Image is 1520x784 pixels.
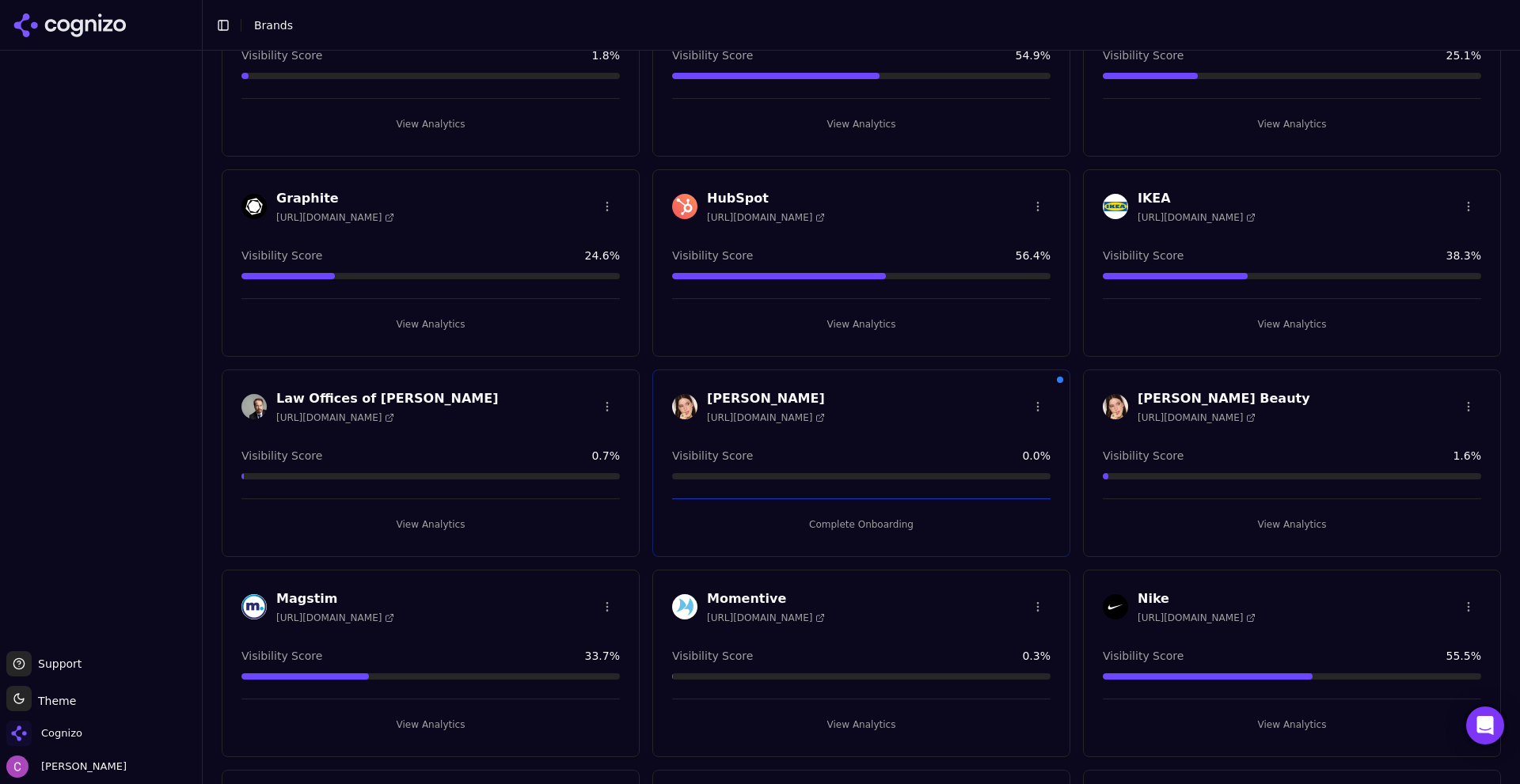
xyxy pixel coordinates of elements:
[1103,712,1481,737] button: View Analytics
[1466,706,1504,744] div: Open Intercom Messenger
[41,726,82,740] span: Cognizo
[672,648,753,664] span: Visibility Score
[1016,47,1051,63] span: 54.9 %
[32,656,82,672] span: Support
[241,712,620,737] button: View Analytics
[1022,448,1051,464] span: 0.0 %
[707,612,825,624] span: [URL][DOMAIN_NAME]
[241,648,322,664] span: Visibility Score
[672,248,753,263] span: Visibility Score
[276,189,394,208] h3: Graphite
[241,448,322,464] span: Visibility Score
[1103,594,1128,619] img: Nike
[241,512,620,537] button: View Analytics
[6,756,127,778] button: Open user button
[672,594,697,619] img: Momentive
[707,389,825,408] h3: [PERSON_NAME]
[707,589,825,608] h3: Momentive
[254,19,293,32] span: Brands
[1103,448,1184,464] span: Visibility Score
[1138,211,1256,224] span: [URL][DOMAIN_NAME]
[241,194,267,219] img: Graphite
[35,759,127,774] span: [PERSON_NAME]
[6,721,82,746] button: Open organization switcher
[1103,512,1481,537] button: View Analytics
[254,17,1476,33] nav: breadcrumb
[276,612,394,624] span: [URL][DOMAIN_NAME]
[6,721,32,746] img: Cognizo
[1103,312,1481,337] button: View Analytics
[276,211,394,224] span: [URL][DOMAIN_NAME]
[1446,47,1481,63] span: 25.1 %
[241,112,620,137] button: View Analytics
[6,756,28,778] img: Chris Abouraad
[241,312,620,337] button: View Analytics
[672,394,697,419] img: Lisa Eldridge
[591,47,620,63] span: 1.8 %
[32,695,76,707] span: Theme
[276,389,498,408] h3: Law Offices of [PERSON_NAME]
[241,394,267,419] img: Law Offices of Norman J. Homen
[1103,112,1481,137] button: View Analytics
[1138,612,1256,624] span: [URL][DOMAIN_NAME]
[1138,389,1310,408] h3: [PERSON_NAME] Beauty
[1446,648,1481,664] span: 55.5 %
[241,47,322,63] span: Visibility Score
[591,448,620,464] span: 0.7 %
[1446,248,1481,263] span: 38.3 %
[672,712,1051,737] button: View Analytics
[1016,248,1051,263] span: 56.4 %
[241,594,267,619] img: Magstim
[1138,189,1256,208] h3: IKEA
[1103,194,1128,219] img: IKEA
[672,47,753,63] span: Visibility Score
[707,411,825,424] span: [URL][DOMAIN_NAME]
[672,512,1051,537] button: Complete Onboarding
[585,648,620,664] span: 33.7 %
[672,112,1051,137] button: View Analytics
[672,194,697,219] img: HubSpot
[1138,589,1256,608] h3: Nike
[707,211,825,224] span: [URL][DOMAIN_NAME]
[276,411,394,424] span: [URL][DOMAIN_NAME]
[1103,648,1184,664] span: Visibility Score
[1103,47,1184,63] span: Visibility Score
[1103,394,1128,419] img: Lisa Eldridge Beauty
[585,248,620,263] span: 24.6 %
[672,448,753,464] span: Visibility Score
[1022,648,1051,664] span: 0.3 %
[1103,248,1184,263] span: Visibility Score
[276,589,394,608] h3: Magstim
[672,312,1051,337] button: View Analytics
[241,248,322,263] span: Visibility Score
[1138,411,1256,424] span: [URL][DOMAIN_NAME]
[1453,448,1481,464] span: 1.6 %
[707,189,825,208] h3: HubSpot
